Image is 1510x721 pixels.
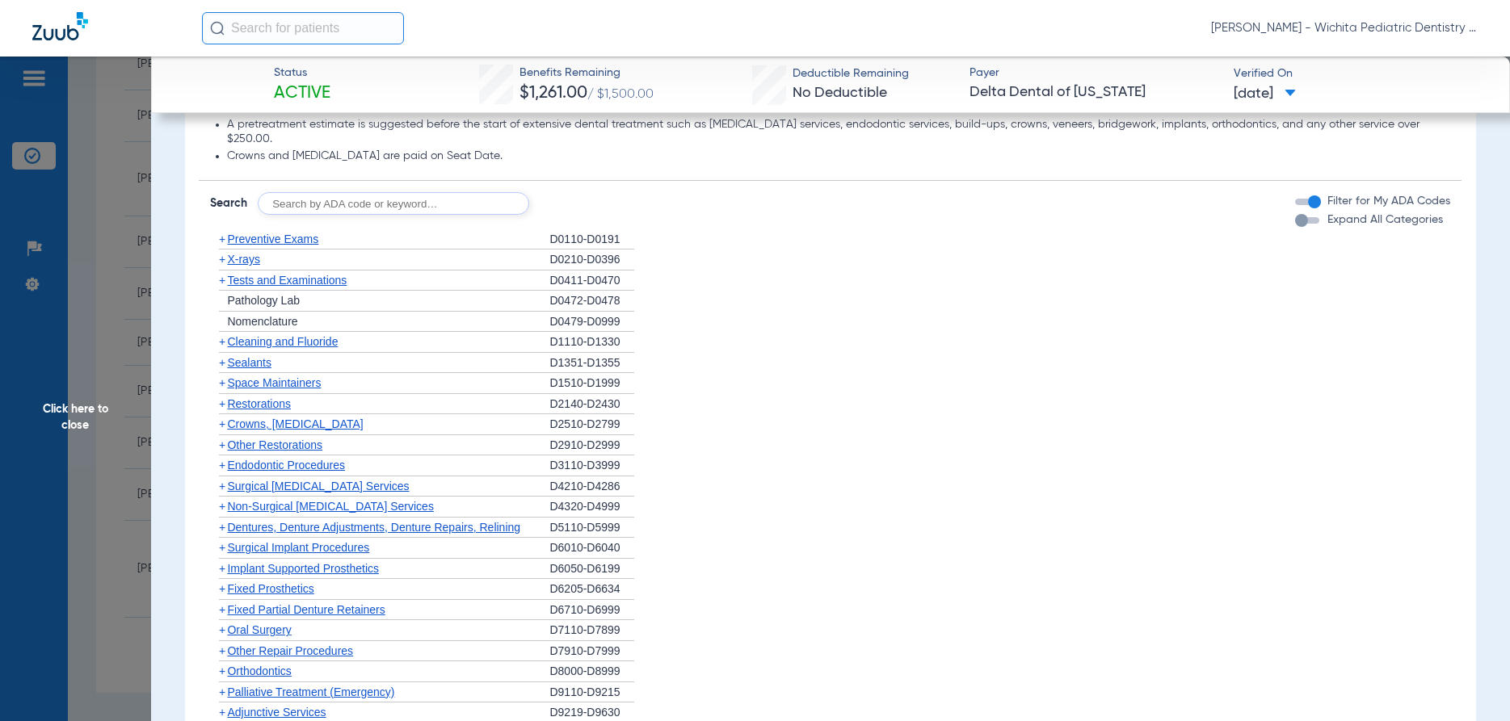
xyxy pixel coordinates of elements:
span: + [219,521,225,534]
span: Search [210,195,247,212]
span: + [219,480,225,493]
span: Orthodontics [227,664,291,677]
div: D1510-D1999 [549,373,634,394]
span: [DATE] [1234,84,1296,104]
span: + [219,417,225,430]
div: D5110-D5999 [549,518,634,539]
div: D0411-D0470 [549,270,634,291]
span: + [219,376,225,389]
span: + [219,459,225,472]
span: Delta Dental of [US_STATE] [970,82,1219,103]
span: Preventive Exams [227,233,318,245]
span: Fixed Prosthetics [227,582,313,595]
div: D0110-D0191 [549,229,634,250]
span: / $1,500.00 [587,88,654,101]
span: $1,261.00 [519,85,587,102]
span: + [219,397,225,410]
span: Palliative Treatment (Emergency) [227,685,394,698]
div: D2510-D2799 [549,414,634,435]
span: Other Repair Procedures [227,644,353,657]
span: Surgical Implant Procedures [227,541,369,554]
span: Space Maintainers [227,376,321,389]
div: D0472-D0478 [549,291,634,312]
div: D3110-D3999 [549,455,634,476]
li: A pretreatment estimate is suggested before the start of extensive dental treatment such as [MEDI... [227,118,1450,146]
span: + [219,253,225,266]
span: Restorations [227,397,291,410]
span: X-rays [227,253,259,266]
span: Crowns, [MEDICAL_DATA] [227,417,363,430]
span: No Deductible [793,86,887,100]
div: D9110-D9215 [549,682,634,703]
div: D0210-D0396 [549,249,634,270]
span: Dentures, Denture Adjustments, Denture Repairs, Relining [227,521,520,534]
span: + [219,664,225,677]
span: Fixed Partial Denture Retainers [227,603,385,616]
span: + [219,623,225,636]
span: + [219,438,225,451]
div: D8000-D8999 [549,661,634,682]
img: Search Icon [210,21,225,36]
span: Cleaning and Fluoride [227,335,338,348]
span: + [219,685,225,698]
span: + [219,562,225,575]
div: D6050-D6199 [549,559,634,580]
div: D0479-D0999 [549,312,634,333]
div: D4210-D4286 [549,476,634,497]
span: Non-Surgical [MEDICAL_DATA] Services [227,500,433,513]
div: D4320-D4999 [549,497,634,518]
div: D6205-D6634 [549,579,634,600]
div: D1351-D1355 [549,353,634,374]
span: Oral Surgery [227,623,291,636]
span: + [219,541,225,554]
span: Benefits Remaining [519,65,654,82]
span: Active [274,82,330,105]
span: Nomenclature [227,315,297,328]
div: D7110-D7899 [549,620,634,641]
span: Deductible Remaining [793,65,909,82]
div: D7910-D7999 [549,641,634,662]
span: Implant Supported Prosthetics [227,562,379,575]
span: + [219,356,225,369]
span: + [219,335,225,348]
span: + [219,706,225,719]
div: D2910-D2999 [549,435,634,456]
span: + [219,274,225,287]
img: Zuub Logo [32,12,88,40]
span: + [219,500,225,513]
label: Filter for My ADA Codes [1324,193,1450,210]
span: Status [274,65,330,82]
span: + [219,233,225,245]
span: [PERSON_NAME] - Wichita Pediatric Dentistry [GEOGRAPHIC_DATA] [1211,20,1478,36]
span: Pathology Lab [227,294,300,307]
div: D6710-D6999 [549,600,634,621]
span: Expand All Categories [1327,214,1443,225]
li: Crowns and [MEDICAL_DATA] are paid on Seat Date. [227,149,1450,164]
span: + [219,644,225,657]
span: Tests and Examinations [227,274,347,287]
div: D6010-D6040 [549,538,634,559]
div: D2140-D2430 [549,394,634,415]
iframe: Chat Widget [1429,643,1510,721]
input: Search for patients [202,12,404,44]
span: Payer [970,65,1219,82]
span: Other Restorations [227,438,322,451]
span: Sealants [227,356,271,369]
span: Surgical [MEDICAL_DATA] Services [227,480,409,493]
input: Search by ADA code or keyword… [258,192,529,215]
span: Adjunctive Services [227,706,326,719]
span: + [219,582,225,595]
span: Endodontic Procedures [227,459,345,472]
div: D1110-D1330 [549,332,634,353]
span: + [219,603,225,616]
span: Verified On [1234,65,1483,82]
